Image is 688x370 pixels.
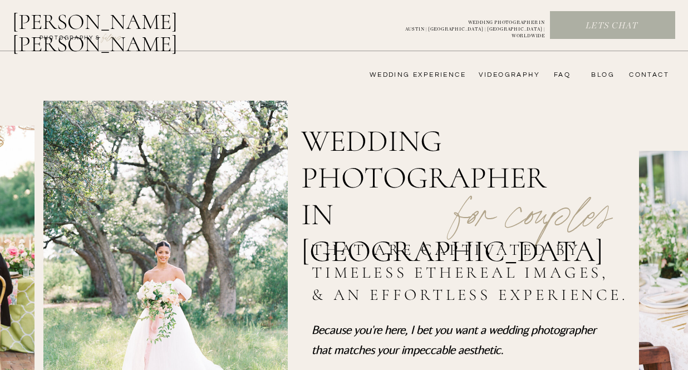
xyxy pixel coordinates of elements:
a: videography [475,71,540,80]
h1: wedding photographer in [GEOGRAPHIC_DATA] [301,123,583,206]
a: WEDDING PHOTOGRAPHER INAUSTIN | [GEOGRAPHIC_DATA] | [GEOGRAPHIC_DATA] | WORLDWIDE [387,19,545,32]
a: FILMs [91,30,132,43]
a: bLog [587,71,615,80]
a: CONTACT [626,71,669,80]
a: Lets chat [551,20,673,32]
a: [PERSON_NAME] [PERSON_NAME] [12,11,235,37]
p: WEDDING PHOTOGRAPHER IN AUSTIN | [GEOGRAPHIC_DATA] | [GEOGRAPHIC_DATA] | WORLDWIDE [387,19,545,32]
i: Because you're here, I bet you want a wedding photographer that matches your impeccable aesthetic. [312,323,596,356]
a: photography & [33,34,106,47]
h2: that are captivated by timeless ethereal images, & an effortless experience. [312,239,633,309]
p: for couples [427,159,638,230]
a: wedding experience [354,71,466,80]
a: FAQ [548,71,571,80]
